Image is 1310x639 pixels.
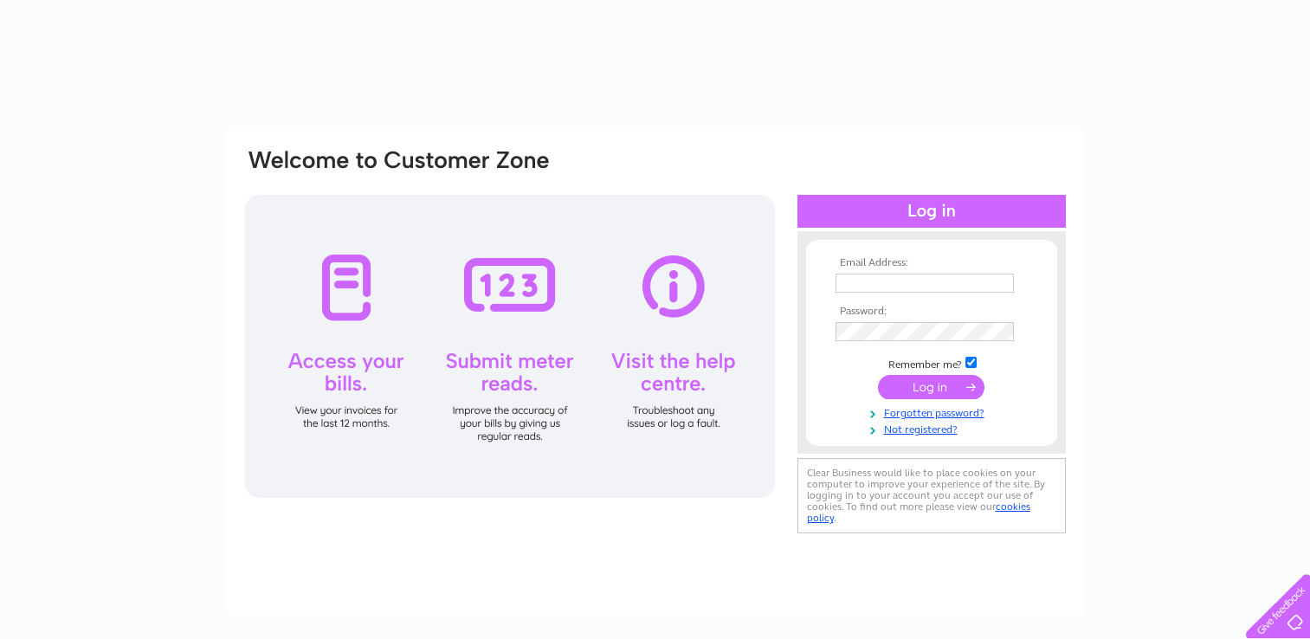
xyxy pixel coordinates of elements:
th: Email Address: [831,257,1032,269]
td: Remember me? [831,354,1032,371]
a: Not registered? [836,420,1032,436]
a: cookies policy [807,500,1030,524]
a: Forgotten password? [836,403,1032,420]
th: Password: [831,306,1032,318]
input: Submit [878,375,984,399]
div: Clear Business would like to place cookies on your computer to improve your experience of the sit... [797,458,1066,533]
